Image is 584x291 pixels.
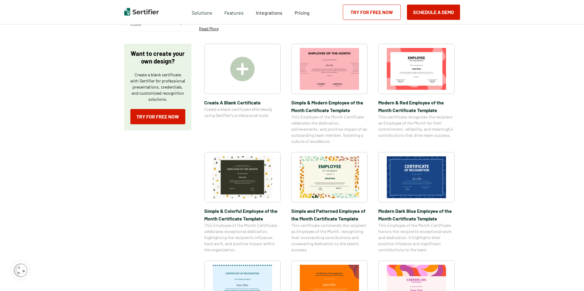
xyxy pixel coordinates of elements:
span: Solutions [192,8,212,16]
a: Modern Dark Blue Employee of the Month Certificate TemplateModern Dark Blue Employee of the Month... [378,152,455,253]
img: Simple and Patterned Employee of the Month Certificate Template [300,156,359,198]
iframe: Chat Widget [553,262,584,291]
img: Modern & Red Employee of the Month Certificate Template [387,48,446,90]
span: Pricing [295,10,310,16]
img: Simple & Colorful Employee of the Month Certificate Template [213,156,272,198]
a: Simple & Modern Employee of the Month Certificate TemplateSimple & Modern Employee of the Month C... [291,44,368,144]
img: Sertifier | Digital Credentialing Platform [124,8,159,16]
img: Modern Dark Blue Employee of the Month Certificate Template [387,156,446,198]
img: Cookie Popup Icon [14,264,27,277]
span: This Employee of the Month Certificate celebrates the dedication, achievements, and positive impa... [291,114,368,144]
span: Simple & Modern Employee of the Month Certificate Template [291,99,368,114]
img: Create A Blank Certificate [230,57,255,81]
span: This certificate recognizes the recipient as Employee of the Month for their commitment, reliabil... [378,114,455,138]
a: Try for Free Now [130,109,185,124]
span: Create A Blank Certificate [204,99,281,106]
a: Simple and Patterned Employee of the Month Certificate TemplateSimple and Patterned Employee of t... [291,152,368,253]
a: Try for Free Now [343,5,401,20]
span: This Employee of the Month Certificate celebrates exceptional dedication, highlighting the recipi... [204,222,281,253]
span: Simple & Colorful Employee of the Month Certificate Template [204,207,281,222]
span: Create a blank certificate effortlessly using Sertifier’s professional tools. [204,106,281,118]
img: Simple & Modern Employee of the Month Certificate Template [300,48,359,90]
button: Schedule a Demo [407,5,460,20]
a: Simple & Colorful Employee of the Month Certificate TemplateSimple & Colorful Employee of the Mon... [204,152,281,253]
p: Want to create your own design? [130,50,185,65]
p: Read More [199,26,219,32]
a: Pricing [295,8,310,16]
span: Modern & Red Employee of the Month Certificate Template [378,99,455,114]
span: Integrations [256,10,282,16]
span: This Employee of the Month Certificate honors the recipient’s exceptional work and dedication. It... [378,222,455,253]
p: Create a blank certificate with Sertifier for professional presentations, credentials, and custom... [130,72,185,102]
span: Modern Dark Blue Employee of the Month Certificate Template [378,207,455,222]
span: This certificate commends the recipient as Employee of the Month, recognizing their outstanding c... [291,222,368,253]
a: Modern & Red Employee of the Month Certificate TemplateModern & Red Employee of the Month Certifi... [378,44,455,144]
a: Integrations [256,8,282,16]
span: Simple and Patterned Employee of the Month Certificate Template [291,207,368,222]
span: Features [224,8,244,16]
